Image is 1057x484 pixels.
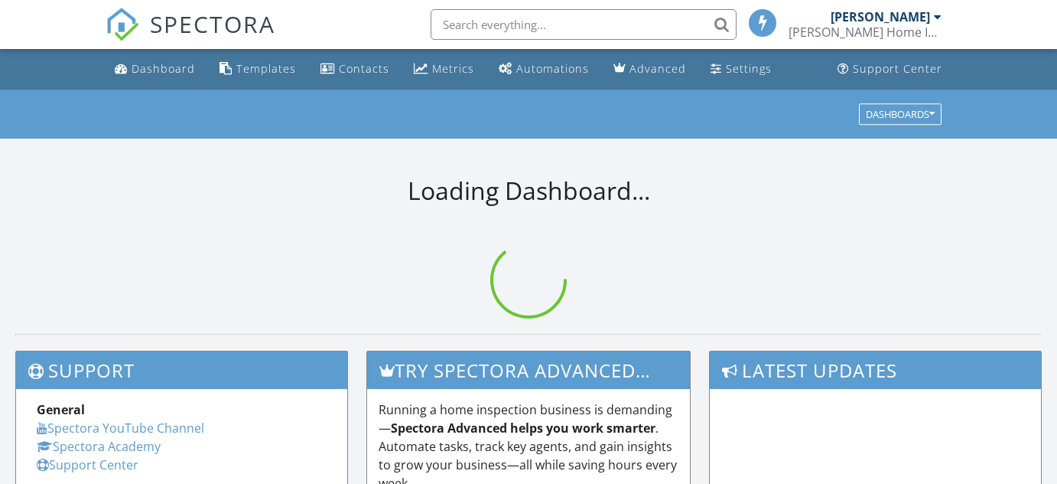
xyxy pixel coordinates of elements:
[37,438,161,455] a: Spectora Academy
[213,55,302,83] a: Templates
[106,8,139,41] img: The Best Home Inspection Software - Spectora
[367,352,689,389] h3: Try spectora advanced [DATE]
[831,9,930,25] div: [PERSON_NAME]
[516,61,589,76] div: Automations
[408,55,480,83] a: Metrics
[629,61,686,76] div: Advanced
[236,61,296,76] div: Templates
[132,61,195,76] div: Dashboard
[431,9,737,40] input: Search everything...
[853,61,942,76] div: Support Center
[150,8,275,40] span: SPECTORA
[391,420,655,437] strong: Spectora Advanced helps you work smarter
[314,55,395,83] a: Contacts
[37,456,138,473] a: Support Center
[109,55,201,83] a: Dashboard
[704,55,778,83] a: Settings
[607,55,692,83] a: Advanced
[493,55,595,83] a: Automations (Basic)
[339,61,389,76] div: Contacts
[16,352,347,389] h3: Support
[432,61,474,76] div: Metrics
[710,352,1041,389] h3: Latest Updates
[866,109,935,119] div: Dashboards
[831,55,948,83] a: Support Center
[789,25,942,40] div: Kramer Home Inspections LLC
[726,61,772,76] div: Settings
[37,401,85,418] strong: General
[859,103,942,125] button: Dashboards
[106,21,275,53] a: SPECTORA
[37,420,204,437] a: Spectora YouTube Channel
